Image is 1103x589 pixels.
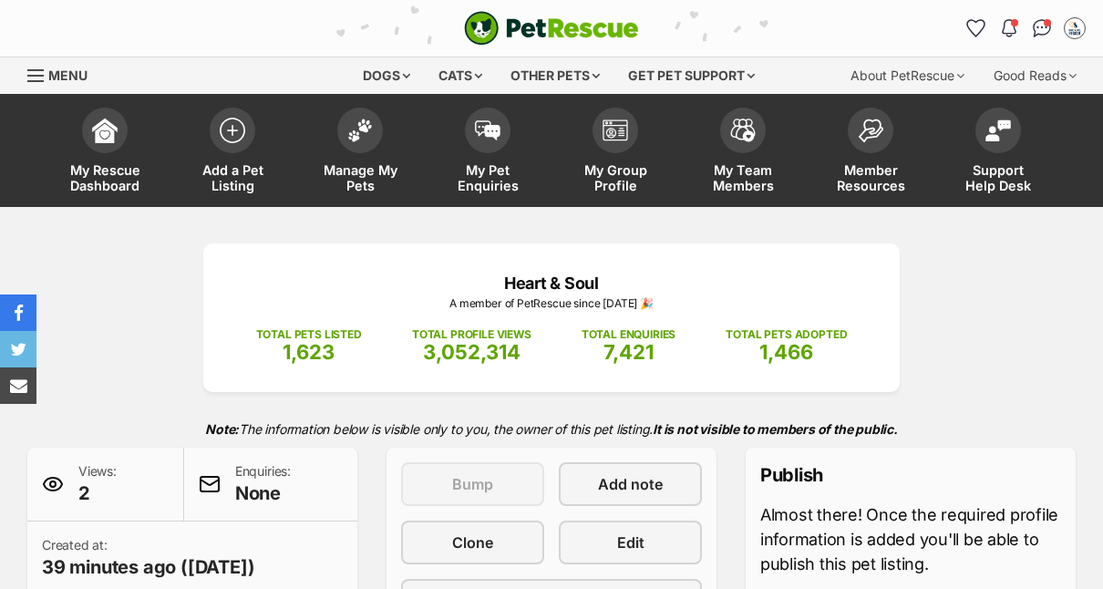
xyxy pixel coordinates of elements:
[27,57,100,90] a: Menu
[498,57,613,94] div: Other pets
[985,119,1011,141] img: help-desk-icon-fdf02630f3aa405de69fd3d07c3f3aa587a6932b1a1747fa1d2bba05be0121f9.svg
[957,162,1039,193] span: Support Help Desk
[42,554,255,580] span: 39 minutes ago ([DATE])
[760,502,1061,576] p: Almost there! Once the required profile information is added you'll be able to publish this pet l...
[426,57,495,94] div: Cats
[962,14,991,43] a: Favourites
[235,462,291,506] p: Enquiries:
[283,340,335,364] span: 1,623
[42,536,255,580] p: Created at:
[231,295,872,312] p: A member of PetRescue since [DATE] 🎉
[551,98,679,207] a: My Group Profile
[220,118,245,143] img: add-pet-listing-icon-0afa8454b4691262ce3f59096e99ab1cd57d4a30225e0717b998d2c9b9846f56.svg
[702,162,784,193] span: My Team Members
[78,480,117,506] span: 2
[205,421,239,437] strong: Note:
[559,462,702,506] a: Add note
[1060,14,1089,43] button: My account
[350,57,423,94] div: Dogs
[231,271,872,295] p: Heart & Soul
[981,57,1089,94] div: Good Reads
[296,98,424,207] a: Manage My Pets
[603,119,628,141] img: group-profile-icon-3fa3cf56718a62981997c0bc7e787c4b2cf8bcc04b72c1350f741eb67cf2f40e.svg
[679,98,807,207] a: My Team Members
[191,162,273,193] span: Add a Pet Listing
[347,119,373,142] img: manage-my-pets-icon-02211641906a0b7f246fdf0571729dbe1e7629f14944591b6c1af311fb30b64b.svg
[424,98,551,207] a: My Pet Enquiries
[1066,19,1084,37] img: Anita Butko profile pic
[401,462,544,506] button: Bump
[760,462,1061,488] p: Publish
[401,521,544,564] a: Clone
[464,11,639,46] img: logo-cat-932fe2b9b8326f06289b0f2fb663e598f794de774fb13d1741a6617ecf9a85b4.svg
[858,119,883,143] img: member-resources-icon-8e73f808a243e03378d46382f2149f9095a855e16c252ad45f914b54edf8863c.svg
[653,421,898,437] strong: It is not visible to members of the public.
[934,98,1062,207] a: Support Help Desk
[78,462,117,506] p: Views:
[423,340,521,364] span: 3,052,314
[582,326,675,343] p: TOTAL ENQUIRIES
[452,473,493,495] span: Bump
[447,162,529,193] span: My Pet Enquiries
[962,14,1089,43] ul: Account quick links
[730,119,756,142] img: team-members-icon-5396bd8760b3fe7c0b43da4ab00e1e3bb1a5d9ba89233759b79545d2d3fc5d0d.svg
[615,57,768,94] div: Get pet support
[464,11,639,46] a: PetRescue
[169,98,296,207] a: Add a Pet Listing
[830,162,912,193] span: Member Resources
[995,14,1024,43] button: Notifications
[559,521,702,564] a: Edit
[27,410,1076,448] p: The information below is visible only to you, the owner of this pet listing.
[838,57,977,94] div: About PetRescue
[41,98,169,207] a: My Rescue Dashboard
[759,340,813,364] span: 1,466
[92,118,118,143] img: dashboard-icon-eb2f2d2d3e046f16d808141f083e7271f6b2e854fb5c12c21221c1fb7104beca.svg
[598,473,663,495] span: Add note
[235,480,291,506] span: None
[1002,19,1016,37] img: notifications-46538b983faf8c2785f20acdc204bb7945ddae34d4c08c2a6579f10ce5e182be.svg
[807,98,934,207] a: Member Resources
[64,162,146,193] span: My Rescue Dashboard
[617,532,644,553] span: Edit
[1027,14,1057,43] a: Conversations
[1033,19,1052,37] img: chat-41dd97257d64d25036548639549fe6c8038ab92f7586957e7f3b1b290dea8141.svg
[412,326,531,343] p: TOTAL PROFILE VIEWS
[319,162,401,193] span: Manage My Pets
[726,326,847,343] p: TOTAL PETS ADOPTED
[475,120,500,140] img: pet-enquiries-icon-7e3ad2cf08bfb03b45e93fb7055b45f3efa6380592205ae92323e6603595dc1f.svg
[48,67,88,83] span: Menu
[256,326,362,343] p: TOTAL PETS LISTED
[574,162,656,193] span: My Group Profile
[452,532,493,553] span: Clone
[603,340,654,364] span: 7,421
